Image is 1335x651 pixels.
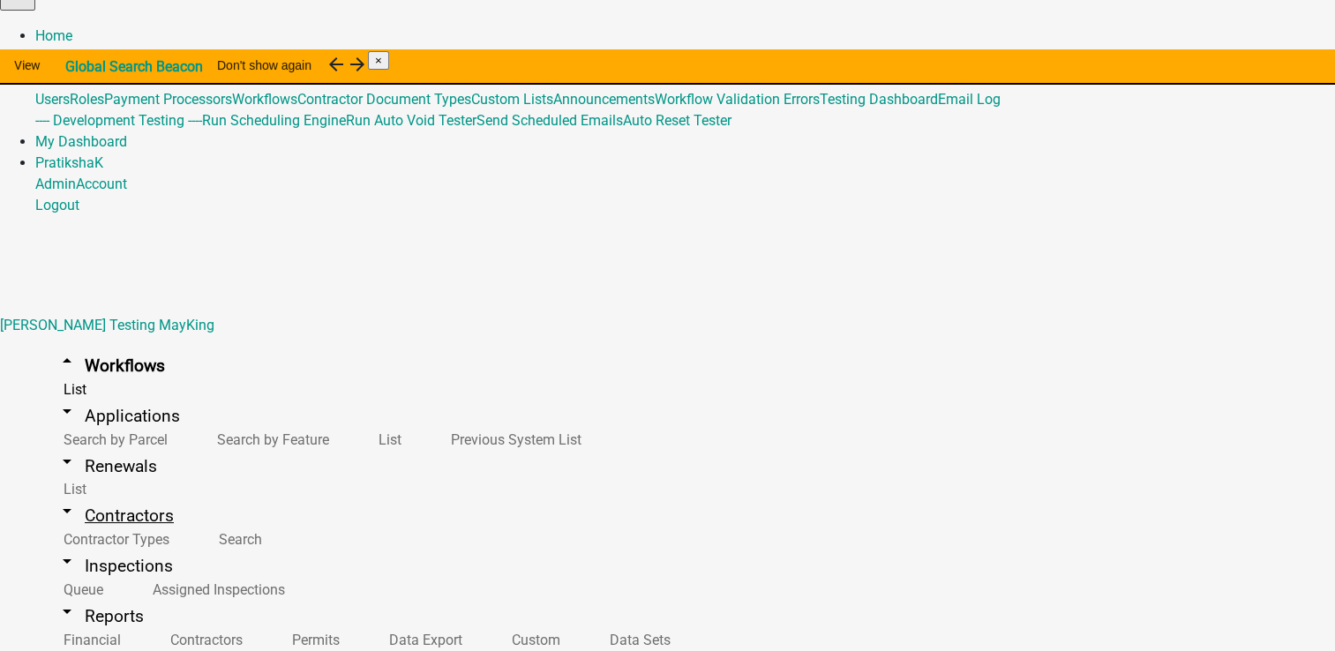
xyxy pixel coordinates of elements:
a: Search [191,520,283,558]
span: × [375,54,382,67]
i: arrow_drop_down [56,400,78,422]
i: arrow_drop_down [56,451,78,472]
i: arrow_drop_up [56,350,78,371]
a: Email Log [938,91,1001,108]
a: Workflow Validation Errors [655,91,820,108]
a: Search by Feature [189,421,350,459]
i: arrow_forward [347,54,368,75]
a: arrow_drop_downReports [35,595,165,637]
a: PratikshaK [35,154,103,171]
i: arrow_drop_down [56,500,78,521]
a: arrow_drop_upWorkflows [35,345,186,386]
a: Auto Reset Tester [623,112,731,129]
a: ---- Development Testing ---- [35,112,202,129]
a: Users [35,91,70,108]
a: Admin [35,176,76,192]
button: Don't show again [203,49,326,81]
a: My Dashboard [35,133,127,150]
a: Testing Dashboard [820,91,938,108]
a: Admin [35,49,76,65]
a: Send Scheduled Emails [476,112,623,129]
strong: Global Search Beacon [65,58,203,75]
a: Assigned Inspections [124,571,306,609]
a: Logout [35,197,79,213]
a: Run Auto Void Tester [346,112,476,129]
div: PratikshaK [35,174,1335,216]
a: Search by Parcel [35,421,189,459]
a: Payment Processors [104,91,232,108]
a: Contractor Document Types [297,91,471,108]
i: arrow_back [326,54,347,75]
i: arrow_drop_down [56,601,78,622]
a: List [35,370,108,408]
a: arrow_drop_downApplications [35,395,201,437]
a: Announcements [553,91,655,108]
i: arrow_drop_down [56,550,78,572]
a: Queue [35,571,124,609]
button: Close [368,51,389,70]
a: Roles [70,91,104,108]
a: Contractor Types [35,520,191,558]
a: Previous System List [423,421,603,459]
a: Account [76,176,127,192]
a: Custom Lists [471,91,553,108]
a: arrow_drop_downRenewals [35,445,178,487]
a: Run Scheduling Engine [202,112,346,129]
a: List [35,470,108,508]
a: Workflows [232,91,297,108]
a: arrow_drop_downContractors [35,495,195,536]
a: List [350,421,423,459]
a: arrow_drop_downInspections [35,545,194,587]
div: Global487 [35,89,1335,131]
a: Home [35,27,72,44]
